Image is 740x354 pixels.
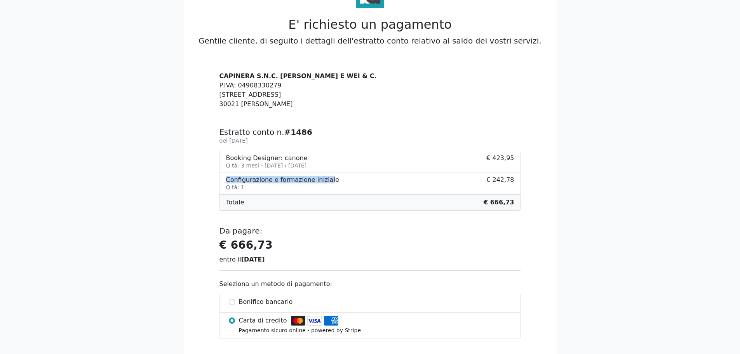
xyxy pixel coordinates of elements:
[226,154,307,162] div: Booking Designer: canone
[486,176,514,191] span: € 242,78
[219,255,521,264] div: entro il
[486,154,514,169] span: € 423,95
[239,327,361,333] small: Pagamento sicuro online - powered by Stripe
[219,72,376,80] strong: CAPINERA S.N.C. [PERSON_NAME] E WEI & C.
[241,256,265,263] strong: [DATE]
[226,162,306,169] small: Q.tà: 3 mesi - [DATE] / [DATE]
[226,176,339,183] div: Configurazione e formazione iniziale
[484,199,514,206] b: € 666,73
[219,280,521,288] h6: Seleziona un metodo di pagamento:
[226,184,244,190] small: Q.tà: 1
[219,239,272,251] strong: € 666,73
[219,71,521,109] address: P.IVA: 04908330279 [STREET_ADDRESS] 30021 [PERSON_NAME]
[239,316,287,325] span: Carta di credito
[226,198,244,207] span: Totale
[219,127,521,137] h5: Estratto conto n.
[219,226,521,235] h5: Da pagare:
[239,297,293,307] span: Bonifico bancario
[188,35,552,47] p: Gentile cliente, di seguito i dettagli dell'estratto conto relativo al saldo dei vostri servizi.
[188,17,552,32] h2: E' richiesto un pagamento
[219,138,247,144] small: del [DATE]
[284,127,312,137] b: #1486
